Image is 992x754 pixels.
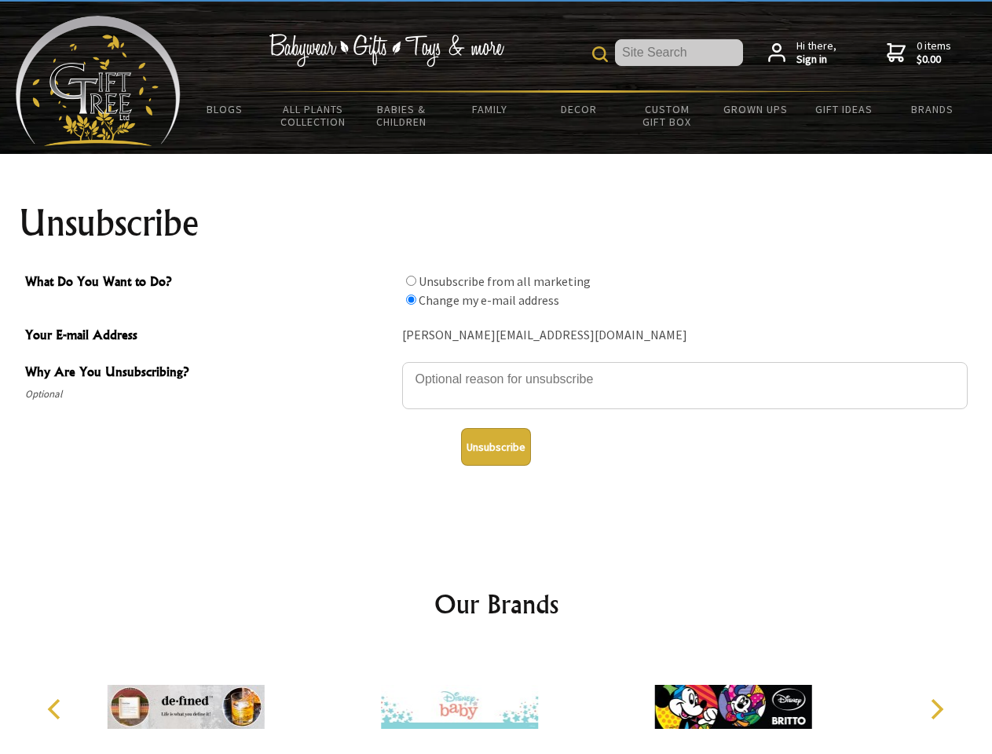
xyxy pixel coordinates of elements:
[711,93,800,126] a: Grown Ups
[31,585,961,623] h2: Our Brands
[917,53,951,67] strong: $0.00
[796,39,836,67] span: Hi there,
[917,38,951,67] span: 0 items
[623,93,712,138] a: Custom Gift Box
[419,273,591,289] label: Unsubscribe from all marketing
[25,385,394,404] span: Optional
[888,93,977,126] a: Brands
[461,428,531,466] button: Unsubscribe
[19,204,974,242] h1: Unsubscribe
[269,93,358,138] a: All Plants Collection
[800,93,888,126] a: Gift Ideas
[357,93,446,138] a: Babies & Children
[615,39,743,66] input: Site Search
[592,46,608,62] img: product search
[534,93,623,126] a: Decor
[39,692,74,727] button: Previous
[25,325,394,348] span: Your E-mail Address
[25,362,394,385] span: Why Are You Unsubscribing?
[269,34,504,67] img: Babywear - Gifts - Toys & more
[796,53,836,67] strong: Sign in
[25,272,394,295] span: What Do You Want to Do?
[181,93,269,126] a: BLOGS
[402,362,968,409] textarea: Why Are You Unsubscribing?
[919,692,954,727] button: Next
[419,292,559,308] label: Change my e-mail address
[887,39,951,67] a: 0 items$0.00
[406,276,416,286] input: What Do You Want to Do?
[406,295,416,305] input: What Do You Want to Do?
[446,93,535,126] a: Family
[402,324,968,348] div: [PERSON_NAME][EMAIL_ADDRESS][DOMAIN_NAME]
[768,39,836,67] a: Hi there,Sign in
[16,16,181,146] img: Babyware - Gifts - Toys and more...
